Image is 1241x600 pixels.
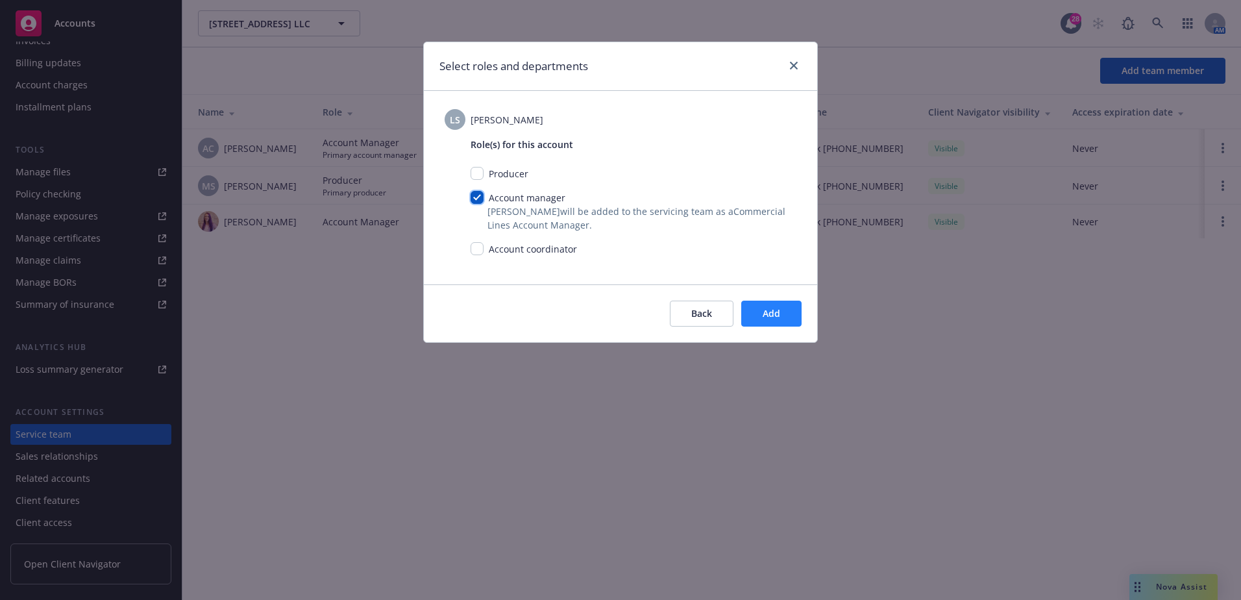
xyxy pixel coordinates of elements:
[741,301,802,327] button: Add
[489,243,577,255] span: Account coordinator
[487,205,796,232] span: [PERSON_NAME] will be added to the servicing team as a Commercial Lines Account Manager .
[691,307,712,319] span: Back
[439,58,588,75] h1: Select roles and departments
[489,168,528,180] span: Producer
[763,307,780,319] span: Add
[471,138,796,151] span: Role(s) for this account
[471,113,543,127] span: [PERSON_NAME]
[489,192,565,204] span: Account manager
[786,58,802,73] a: close
[450,113,460,127] span: LS
[670,301,733,327] button: Back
